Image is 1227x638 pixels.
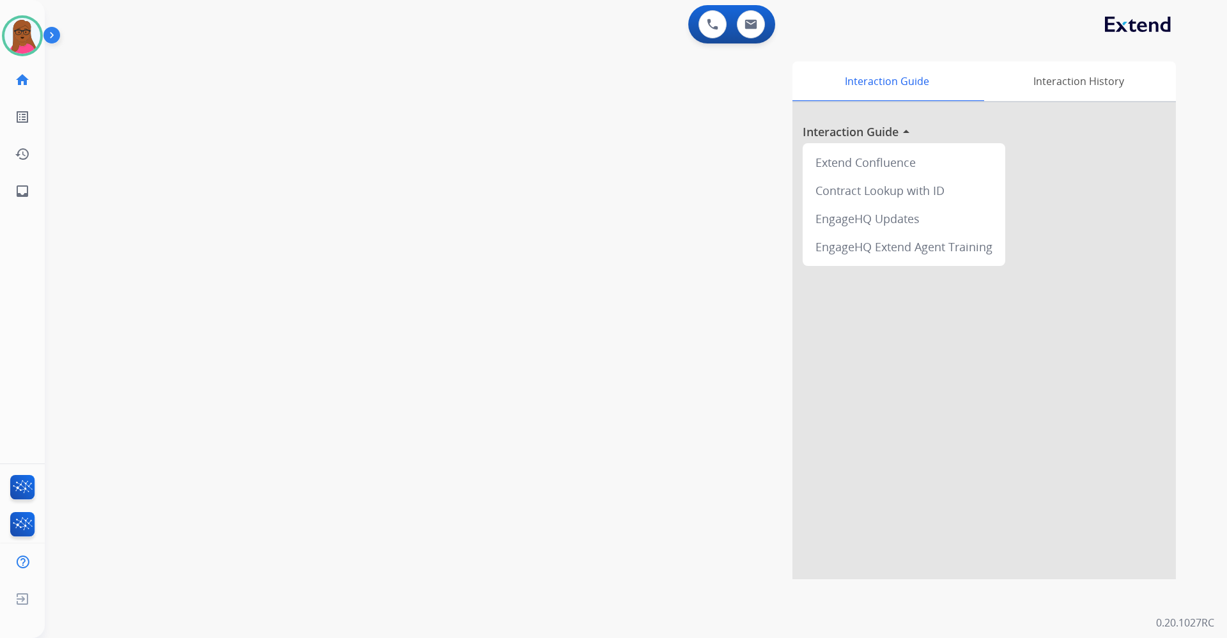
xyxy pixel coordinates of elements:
[4,18,40,54] img: avatar
[15,109,30,125] mat-icon: list_alt
[15,183,30,199] mat-icon: inbox
[808,233,1000,261] div: EngageHQ Extend Agent Training
[808,148,1000,176] div: Extend Confluence
[1156,615,1214,630] p: 0.20.1027RC
[808,176,1000,205] div: Contract Lookup with ID
[808,205,1000,233] div: EngageHQ Updates
[981,61,1176,101] div: Interaction History
[792,61,981,101] div: Interaction Guide
[15,72,30,88] mat-icon: home
[15,146,30,162] mat-icon: history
